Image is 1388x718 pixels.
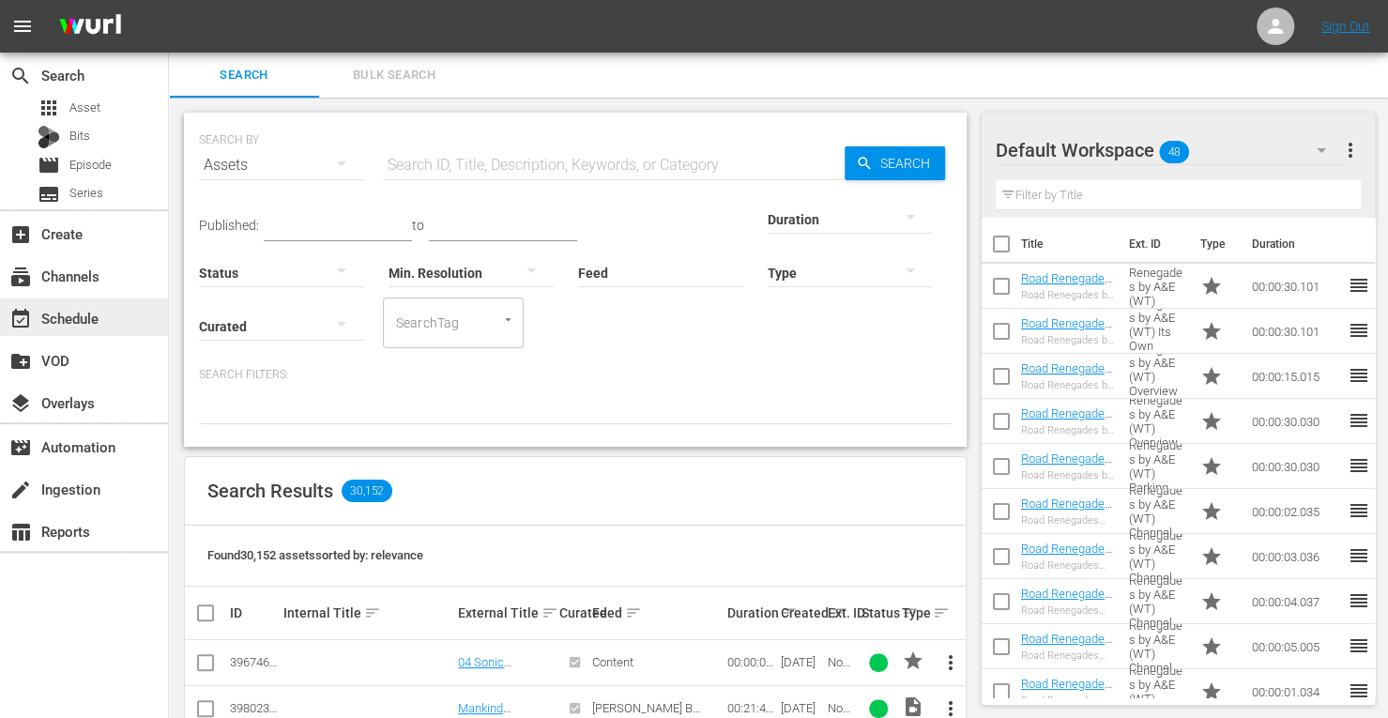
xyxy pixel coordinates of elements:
[726,602,774,624] div: Duration
[9,350,32,373] span: VOD
[1347,409,1369,432] span: reorder
[1199,500,1222,523] span: Promo
[1347,454,1369,477] span: reorder
[1121,579,1192,624] td: Road Renegades by A&E (WT) Channel ID 4
[592,655,633,669] span: Content
[1021,271,1112,313] a: Road Renegades by A&E (WT) Action 30
[1021,424,1114,436] div: Road Renegades by A&E (WT) Overview Gnarly 30
[1021,469,1114,481] div: Road Renegades by A&E (WT) Parking Wars 30
[1199,635,1222,658] span: Promo
[412,218,424,233] span: to
[1021,361,1112,432] a: Road Renegades by A&E (WT) Overview Cutdown Gnarly 15
[1121,399,1192,444] td: Road Renegades by A&E (WT) Overview Gnarly 30
[1021,559,1114,572] div: Road Renegades Channel ID 3
[207,548,423,562] span: Found 30,152 assets sorted by: relevance
[1021,587,1112,615] a: Road Renegades Channel ID 4
[1347,680,1369,702] span: reorder
[828,605,856,620] div: Ext. ID
[1243,489,1347,534] td: 00:00:02.035
[1347,364,1369,387] span: reorder
[1321,19,1370,34] a: Sign Out
[939,651,962,674] span: more_vert
[559,605,587,620] div: Curated
[9,65,32,87] span: Search
[1243,624,1347,669] td: 00:00:05.005
[1021,406,1112,463] a: Road Renegades by A&E (WT) Overview Gnarly 30
[861,602,895,624] div: Status
[69,156,112,175] span: Episode
[1188,218,1240,270] th: Type
[1243,264,1347,309] td: 00:00:30.101
[1199,320,1222,343] span: Promo
[38,183,60,206] span: Series
[901,602,923,624] div: Type
[1021,695,1114,707] div: Road Renegades Channel ID 1
[1347,589,1369,612] span: reorder
[1121,354,1192,399] td: Road Renegades by A&E (WT) Overview Cutdown Gnarly 15
[45,5,135,49] img: ans4CAIJ8jUAAAAAAAAAAAAAAAAAAAAAAAAgQb4GAAAAAAAAAAAAAAAAAAAAAAAAJMjXAAAAAAAAAAAAAAAAAAAAAAAAgAT5G...
[781,602,822,624] div: Created
[458,655,536,683] a: 04 Sonic Branding Open
[845,146,945,180] button: Search
[592,602,721,624] div: Feed
[1347,274,1369,297] span: reorder
[1243,399,1347,444] td: 00:00:30.030
[1021,451,1112,494] a: Road Renegades by A&E (WT) Parking Wars 30
[38,126,60,148] div: Bits
[1243,534,1347,579] td: 00:00:03.036
[1121,444,1192,489] td: Road Renegades by A&E (WT) Parking Wars 30
[1159,132,1189,172] span: 48
[1021,379,1114,391] div: Road Renegades by A&E (WT) Overview Cutdown Gnarly 15
[1021,289,1114,301] div: Road Renegades by A&E (WT) Action 30
[1199,680,1222,703] span: Promo
[199,139,364,191] div: Assets
[1199,365,1222,388] span: Promo
[928,640,973,685] button: more_vert
[1121,309,1192,354] td: Road Renegades by A&E (WT) Its Own Channel 30
[1121,669,1192,714] td: Road Renegades by A&E (WT) Channel ID 1
[1338,128,1361,173] button: more_vert
[11,15,34,38] span: menu
[9,392,32,415] span: Overlays
[499,311,517,328] button: Open
[342,480,392,502] span: 30,152
[1121,624,1192,669] td: Road Renegades by A&E (WT) Channel ID 5
[1021,632,1112,660] a: Road Renegades Channel ID 5
[207,480,333,502] span: Search Results
[1243,669,1347,714] td: 00:00:01.034
[1021,542,1112,570] a: Road Renegades Channel ID 3
[1021,514,1114,527] div: Road Renegades Channel ID 2
[1021,316,1112,359] a: Road Renegades by A&E (WT) Its Own Channel 30
[69,127,90,145] span: Bits
[625,604,642,621] span: sort
[69,184,103,203] span: Series
[1121,264,1192,309] td: Road Renegades by A&E (WT) Action 30
[38,154,60,176] span: movie
[1243,444,1347,489] td: 00:00:30.030
[1347,319,1369,342] span: reorder
[901,649,923,672] span: PROMO
[901,695,923,718] span: Video
[1021,334,1114,346] div: Road Renegades by A&E (WT) Its Own Channel 30
[9,479,32,501] span: Ingestion
[364,604,381,621] span: sort
[1121,534,1192,579] td: Road Renegades by A&E (WT) Channel ID 3
[1243,309,1347,354] td: 00:00:30.101
[9,308,32,330] span: Schedule
[230,605,278,620] div: ID
[199,367,952,383] p: Search Filters:
[996,124,1345,176] div: Default Workspace
[726,701,774,715] div: 00:21:41.133
[1338,139,1361,161] span: more_vert
[1118,218,1188,270] th: Ext. ID
[330,65,458,86] span: Bulk Search
[1347,634,1369,657] span: reorder
[1243,354,1347,399] td: 00:00:15.015
[726,655,774,669] div: 00:00:05.034
[69,99,100,117] span: Asset
[828,655,856,669] div: None
[1021,496,1112,525] a: Road Renegades Channel ID 2
[9,436,32,459] span: Automation
[781,655,822,669] div: [DATE]
[1021,649,1114,662] div: Road Renegades Channel ID 5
